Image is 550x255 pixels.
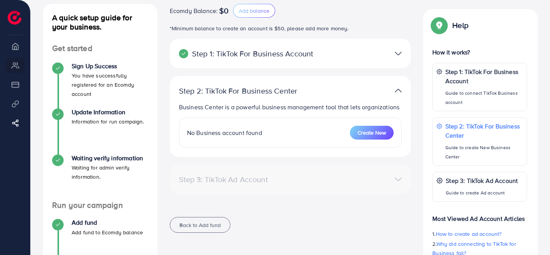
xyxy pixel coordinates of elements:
span: $0 [219,6,228,15]
span: Ecomdy Balance: [170,6,218,15]
h4: Add fund [72,219,143,226]
h4: Update Information [72,109,144,116]
span: No Business account found [187,128,262,137]
li: Waiting verify information [43,155,158,201]
p: Step 1: TikTok For Business Account [179,49,323,58]
button: Back to Add fund [170,217,230,233]
p: Information for run campaign. [72,117,144,126]
h4: Waiting verify information [72,155,148,162]
p: Add fund to Ecomdy balance [72,228,143,237]
p: Step 2: TikTok For Business Center [179,86,323,95]
button: Add balance [233,4,275,18]
p: Business Center is a powerful business management tool that lets organizations [179,102,402,112]
iframe: Chat [383,33,544,249]
li: Sign Up Success [43,63,158,109]
span: Back to Add fund [179,221,221,229]
h4: Run your campaign [43,201,158,210]
p: You have successfully registered for an Ecomdy account [72,71,148,99]
span: Add balance [239,7,269,15]
img: Popup guide [432,18,446,32]
img: logo [8,11,21,25]
h4: Get started [43,44,158,53]
p: Waiting for admin verify information. [72,163,148,181]
span: *Minimum balance to create an account is $50, please add more money. [170,25,349,32]
li: Update Information [43,109,158,155]
h4: Sign Up Success [72,63,148,70]
h4: A quick setup guide for your business. [43,13,158,31]
p: Help [452,21,468,30]
button: Create New [350,126,394,140]
span: Create New [358,129,386,137]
